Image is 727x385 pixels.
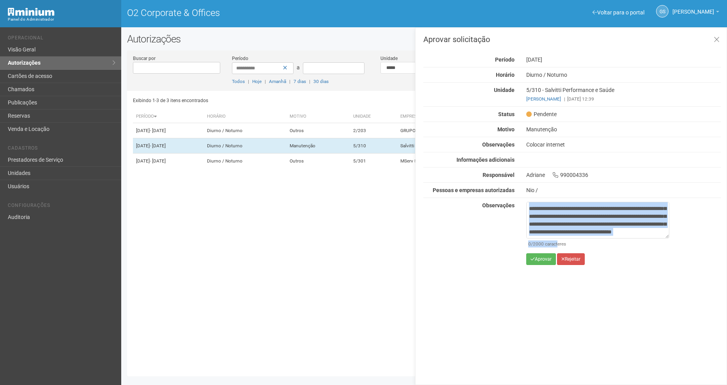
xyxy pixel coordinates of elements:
div: Exibindo 1-3 de 3 itens encontrados [133,95,422,106]
a: 7 dias [294,79,306,84]
div: [DATE] [520,56,727,63]
th: Motivo [287,110,350,123]
li: Configurações [8,203,115,211]
th: Empresa [397,110,527,123]
div: Adriane 990004336 [520,171,727,178]
strong: Observações [482,202,515,208]
span: Gabriela Souza [672,1,714,15]
th: Horário [204,110,287,123]
strong: Responsável [483,172,515,178]
h2: Autorizações [127,33,721,45]
td: Manutenção [287,138,350,154]
strong: Motivo [497,126,515,132]
label: Unidade [380,55,398,62]
th: Unidade [350,110,397,123]
strong: Horário [496,72,515,78]
div: /2000 caracteres [528,240,667,247]
div: [DATE] 12:39 [526,95,721,102]
span: | [309,79,310,84]
a: GS [656,5,669,18]
label: Período [232,55,248,62]
li: Cadastros [8,145,115,154]
span: | [289,79,290,84]
div: Diurno / Noturno [520,71,727,78]
span: | [248,79,249,84]
td: [DATE] [133,123,204,138]
li: Operacional [8,35,115,43]
td: Diurno / Noturno [204,123,287,138]
h3: Aprovar solicitação [423,35,721,43]
a: Amanhã [269,79,286,84]
td: [DATE] [133,138,204,154]
td: 2/203 [350,123,397,138]
a: Hoje [252,79,262,84]
td: Outros [287,123,350,138]
a: [PERSON_NAME] [526,96,561,102]
div: Painel do Administrador [8,16,115,23]
td: MServ Serviços de Saúde [397,154,527,169]
button: Aprovar [526,253,556,265]
span: Pendente [526,111,557,118]
span: a [297,64,300,71]
span: - [DATE] [150,158,166,164]
button: Rejeitar [557,253,585,265]
label: Buscar por [133,55,156,62]
strong: Pessoas e empresas autorizadas [433,187,515,193]
span: - [DATE] [150,143,166,148]
span: 0 [528,241,531,247]
strong: Unidade [494,87,515,93]
td: Salvitti Performance e Saúde [397,138,527,154]
div: 5/310 - Salvitti Performance e Saúde [520,87,727,102]
strong: Período [495,57,515,63]
a: Todos [232,79,245,84]
a: Fechar [709,32,725,48]
strong: Status [498,111,515,117]
span: | [564,96,565,102]
div: Colocar internet [520,141,727,148]
td: 5/310 [350,138,397,154]
strong: Informações adicionais [456,157,515,163]
img: Minium [8,8,55,16]
div: Manutenção [520,126,727,133]
a: Voltar para o portal [593,9,644,16]
td: [DATE] [133,154,204,169]
div: Nio / [526,187,721,194]
h1: O2 Corporate & Offices [127,8,418,18]
span: - [DATE] [150,128,166,133]
th: Período [133,110,204,123]
a: [PERSON_NAME] [672,10,719,16]
td: Diurno / Noturno [204,138,287,154]
strong: Observações [482,141,515,148]
td: Diurno / Noturno [204,154,287,169]
td: 5/301 [350,154,397,169]
a: 30 dias [313,79,329,84]
td: GRUPO THOQUINO [397,123,527,138]
span: | [265,79,266,84]
td: Outros [287,154,350,169]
